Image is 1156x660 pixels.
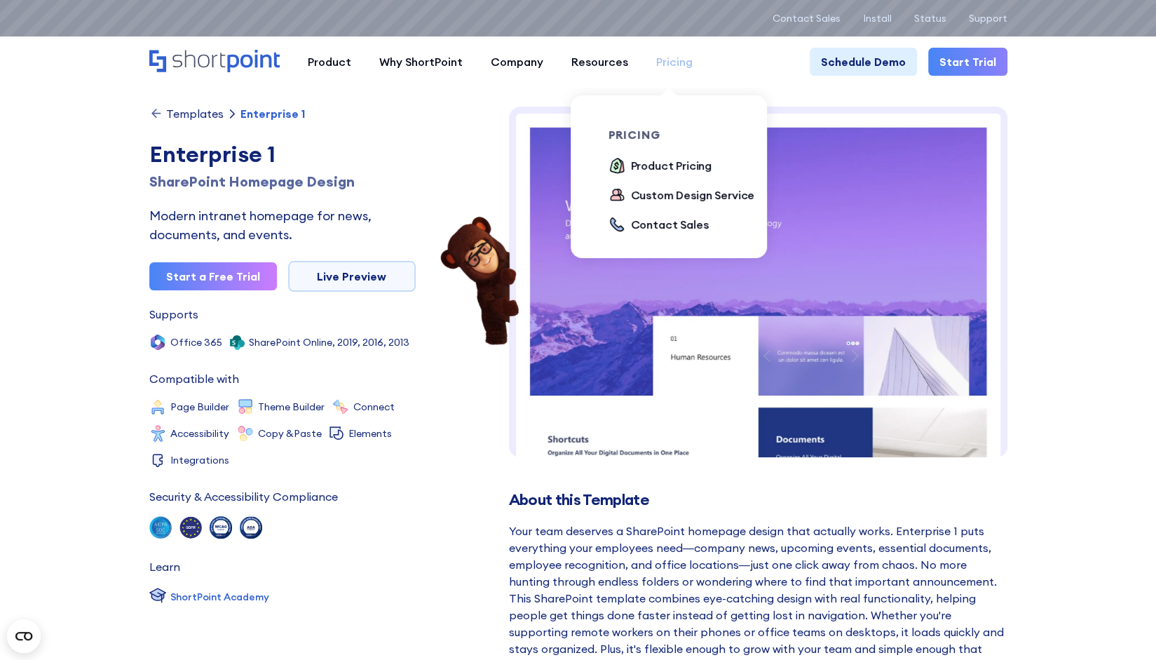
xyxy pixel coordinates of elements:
[348,429,392,438] div: Elements
[170,337,222,347] div: Office 365
[149,262,277,290] a: Start a Free Trial
[608,157,712,175] a: Product Pricing
[240,108,305,119] div: Enterprise 1
[656,53,693,70] div: Pricing
[353,402,395,412] div: Connect
[608,129,766,140] div: pricing
[773,13,841,24] a: Contact Sales
[904,497,1156,660] iframe: Chat Widget
[928,48,1007,76] a: Start Trial
[608,216,709,234] a: Contact Sales
[491,53,543,70] div: Company
[631,157,712,174] div: Product Pricing
[7,619,41,653] button: Open CMP widget
[258,402,325,412] div: Theme Builder
[365,48,477,76] a: Why ShortPoint
[149,50,280,74] a: Home
[379,53,463,70] div: Why ShortPoint
[571,53,628,70] div: Resources
[166,108,224,119] div: Templates
[557,48,642,76] a: Resources
[149,491,338,502] div: Security & Accessibility Compliance
[149,516,172,539] img: soc 2
[149,561,180,572] div: Learn
[149,586,269,607] a: ShortPoint Academy
[149,206,416,244] div: Modern intranet homepage for news, documents, and events.
[258,429,322,438] div: Copy &Paste
[170,455,229,465] div: Integrations
[863,13,892,24] a: Install
[170,402,229,412] div: Page Builder
[308,53,351,70] div: Product
[149,309,198,320] div: Supports
[149,107,224,121] a: Templates
[509,491,1007,509] h2: About this Template
[477,48,557,76] a: Company
[149,373,239,384] div: Compatible with
[969,13,1007,24] a: Support
[294,48,365,76] a: Product
[608,187,755,205] a: Custom Design Service
[642,48,707,76] a: Pricing
[149,137,416,171] div: Enterprise 1
[170,590,269,605] div: ShortPoint Academy
[149,171,416,192] h1: SharePoint Homepage Design
[170,429,229,438] div: Accessibility
[810,48,917,76] a: Schedule Demo
[631,187,755,203] div: Custom Design Service
[288,261,416,292] a: Live Preview
[914,13,946,24] a: Status
[249,337,409,347] div: SharePoint Online, 2019, 2016, 2013
[631,216,709,233] div: Contact Sales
